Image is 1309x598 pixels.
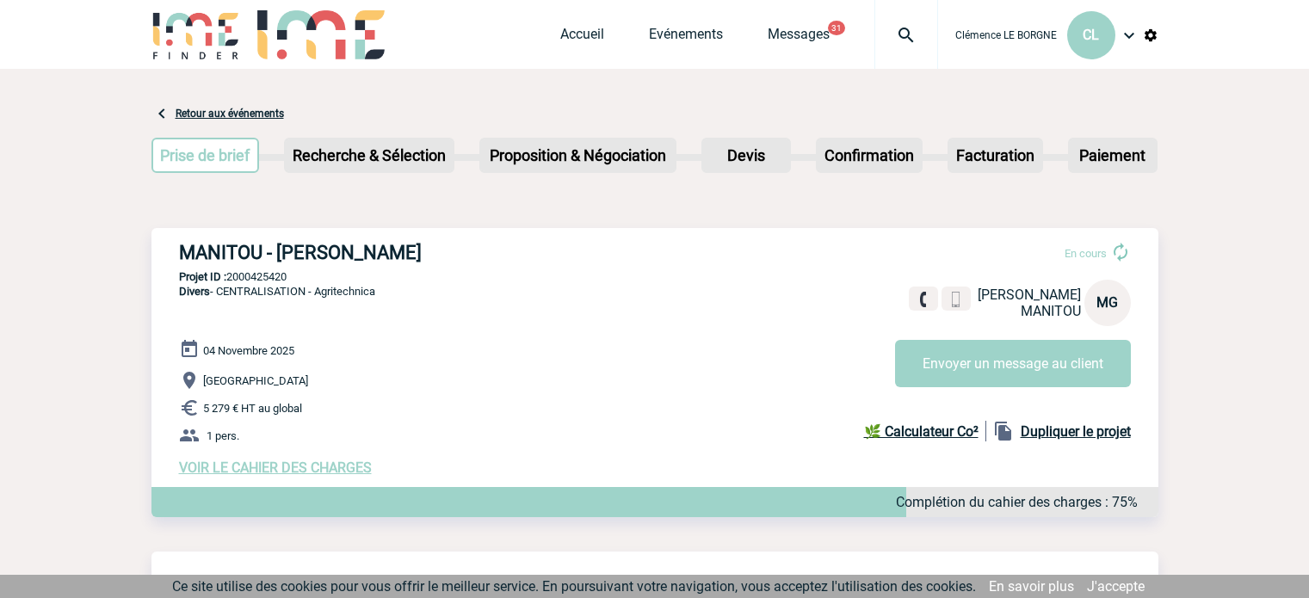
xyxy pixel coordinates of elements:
p: Facturation [949,139,1041,171]
img: file_copy-black-24dp.png [993,421,1014,441]
a: Retour aux événements [176,108,284,120]
span: Clémence LE BORGNE [955,29,1057,41]
p: Paiement [1070,139,1156,171]
span: MG [1096,294,1118,311]
span: 04 Novembre 2025 [203,344,294,357]
p: Prise de brief [153,139,258,171]
p: Devis [703,139,789,171]
span: Divers [179,285,210,298]
a: Evénements [649,26,723,50]
p: 2000425420 [151,270,1158,283]
span: CL [1083,27,1099,43]
a: Messages [768,26,830,50]
h3: MANITOU - [PERSON_NAME] [179,242,695,263]
a: VOIR LE CAHIER DES CHARGES [179,459,372,476]
b: Dupliquer le projet [1021,423,1131,440]
img: portable.png [948,292,964,307]
button: 31 [828,21,845,35]
span: [GEOGRAPHIC_DATA] [203,374,308,387]
p: Proposition & Négociation [481,139,675,171]
span: 1 pers. [207,429,239,442]
img: fixe.png [916,292,931,307]
a: 🌿 Calculateur Co² [864,421,986,441]
p: Confirmation [818,139,921,171]
p: Recherche & Sélection [286,139,453,171]
b: Projet ID : [179,270,226,283]
span: 5 279 € HT au global [203,402,302,415]
b: 🌿 Calculateur Co² [864,423,979,440]
span: En cours [1065,247,1107,260]
img: IME-Finder [151,10,241,59]
a: J'accepte [1087,578,1145,595]
a: Accueil [560,26,604,50]
span: - CENTRALISATION - Agritechnica [179,285,375,298]
span: Ce site utilise des cookies pour vous offrir le meilleur service. En poursuivant votre navigation... [172,578,976,595]
span: MANITOU [1021,303,1081,319]
a: En savoir plus [989,578,1074,595]
button: Envoyer un message au client [895,340,1131,387]
span: [PERSON_NAME] [978,287,1081,303]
